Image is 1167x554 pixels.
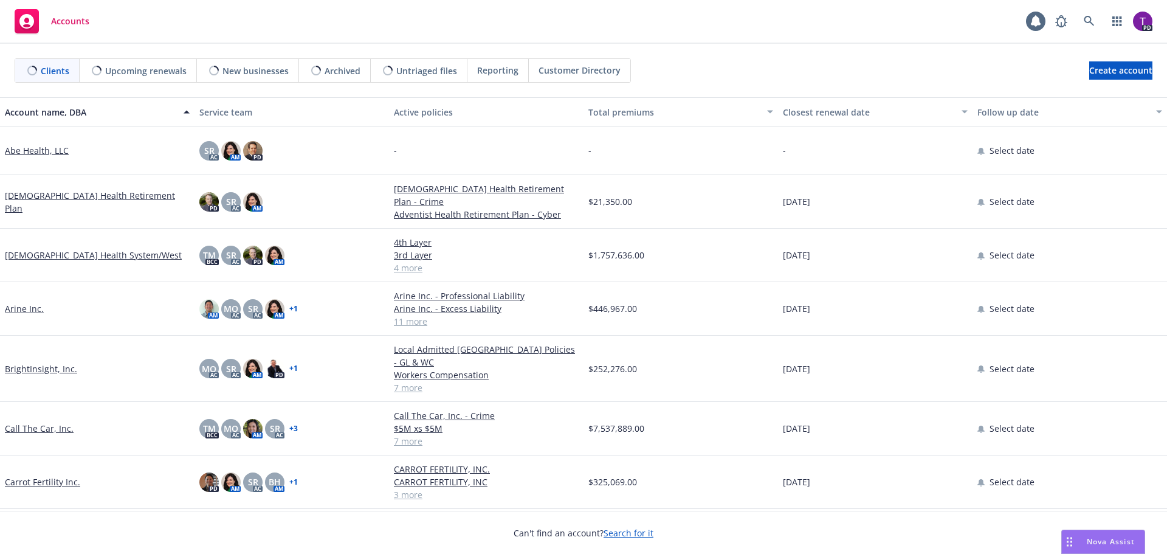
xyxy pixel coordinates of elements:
[990,422,1034,435] span: Select date
[588,476,637,488] span: $325,069.00
[990,362,1034,375] span: Select date
[783,195,810,208] span: [DATE]
[5,144,69,157] a: Abe Health, LLC
[224,302,238,315] span: MQ
[394,302,579,315] a: Arine Inc. - Excess Liability
[990,144,1034,157] span: Select date
[41,64,69,77] span: Clients
[243,359,263,378] img: photo
[783,476,810,488] span: [DATE]
[783,106,954,119] div: Closest renewal date
[539,64,621,77] span: Customer Directory
[202,362,216,375] span: MQ
[783,362,810,375] span: [DATE]
[265,246,284,265] img: photo
[199,299,219,319] img: photo
[1087,536,1135,547] span: Nova Assist
[194,97,389,126] button: Service team
[394,488,579,501] a: 3 more
[394,435,579,448] a: 7 more
[248,476,258,488] span: SR
[394,236,579,249] a: 4th Layer
[51,16,89,26] span: Accounts
[394,289,579,302] a: Arine Inc. - Professional Liability
[1089,59,1152,82] span: Create account
[204,144,215,157] span: SR
[325,64,360,77] span: Archived
[588,249,644,261] span: $1,757,636.00
[5,189,190,215] a: [DEMOGRAPHIC_DATA] Health Retirement Plan
[778,97,972,126] button: Closest renewal date
[5,302,44,315] a: Arine Inc.
[783,249,810,261] span: [DATE]
[270,422,280,435] span: SR
[588,302,637,315] span: $446,967.00
[289,365,298,372] a: + 1
[972,97,1167,126] button: Follow up date
[990,302,1034,315] span: Select date
[394,182,579,208] a: [DEMOGRAPHIC_DATA] Health Retirement Plan - Crime
[389,97,583,126] button: Active policies
[5,362,77,375] a: BrightInsight, Inc.
[394,343,579,369] a: Local Admitted [GEOGRAPHIC_DATA] Policies - GL & WC
[203,249,216,261] span: TM
[1133,12,1152,31] img: photo
[5,422,74,435] a: Call The Car, Inc.
[394,463,579,476] a: CARROT FERTILITY, INC.
[783,302,810,315] span: [DATE]
[199,106,384,119] div: Service team
[226,249,236,261] span: SR
[221,473,241,492] img: photo
[289,305,298,313] a: + 1
[394,208,579,221] a: Adventist Health Retirement Plan - Cyber
[514,527,653,539] span: Can't find an account?
[477,64,518,77] span: Reporting
[588,362,637,375] span: $252,276.00
[1061,530,1145,554] button: Nova Assist
[783,422,810,435] span: [DATE]
[588,106,760,119] div: Total premiums
[394,409,579,422] a: Call The Car, Inc. - Crime
[1062,530,1077,553] div: Drag to move
[269,476,281,488] span: BH
[394,261,579,274] a: 4 more
[394,476,579,488] a: CARROT FERTILITY, INC
[588,195,632,208] span: $21,350.00
[265,359,284,378] img: photo
[588,144,591,157] span: -
[10,4,94,38] a: Accounts
[222,64,289,77] span: New businesses
[243,419,263,438] img: photo
[583,97,778,126] button: Total premiums
[203,422,216,435] span: TM
[105,64,187,77] span: Upcoming renewals
[977,106,1149,119] div: Follow up date
[226,195,236,208] span: SR
[265,299,284,319] img: photo
[783,144,786,157] span: -
[221,141,241,161] img: photo
[1105,9,1129,33] a: Switch app
[243,192,263,212] img: photo
[226,362,236,375] span: SR
[604,527,653,539] a: Search for it
[394,381,579,394] a: 7 more
[5,249,182,261] a: [DEMOGRAPHIC_DATA] Health System/West
[394,144,397,157] span: -
[588,422,644,435] span: $7,537,889.00
[394,315,579,328] a: 11 more
[1089,61,1152,80] a: Create account
[289,425,298,432] a: + 3
[394,422,579,435] a: $5M xs $5M
[248,302,258,315] span: SR
[199,192,219,212] img: photo
[1049,9,1073,33] a: Report a Bug
[5,106,176,119] div: Account name, DBA
[990,476,1034,488] span: Select date
[990,195,1034,208] span: Select date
